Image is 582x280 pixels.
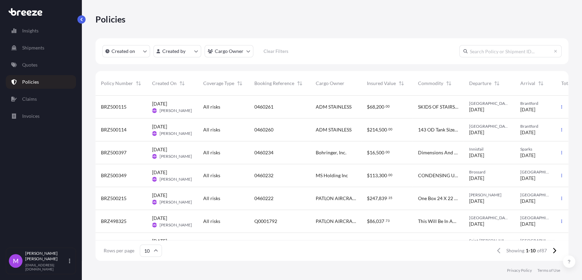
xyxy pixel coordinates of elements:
span: [PERSON_NAME] [160,108,192,113]
span: [GEOGRAPHIC_DATA] [469,101,509,106]
span: 35 [388,197,392,199]
span: [PERSON_NAME] [160,131,192,136]
span: MS Holding Inc [316,172,348,179]
span: [DATE] [469,106,484,113]
span: Coverage Type [203,80,234,87]
span: Rows per page [104,247,134,254]
span: [PERSON_NAME] [469,192,509,198]
p: Shipments [22,44,44,51]
span: MM [152,153,157,160]
span: BRZ500114 [101,126,126,133]
span: 0460232 [254,172,273,179]
span: One Box 24 X 22 X 22 Inches By 50 Lbs Ready To Ship [418,195,458,202]
span: 00 [386,105,390,108]
span: [GEOGRAPHIC_DATA] [520,169,550,175]
span: 500 [376,150,384,155]
span: All risks [203,103,220,110]
span: $ [367,173,370,178]
span: 200 [376,104,384,109]
span: , [378,127,379,132]
button: Sort [296,79,304,87]
span: [DATE] [469,129,484,136]
span: . [387,174,388,176]
span: ADM STAINLESS [316,103,352,110]
span: [PERSON_NAME] [160,154,192,159]
span: Policy Number [101,80,133,87]
p: Cargo Owner [215,48,243,55]
span: 300 [379,173,387,178]
span: BRZ500215 [101,195,126,202]
span: . [387,128,388,130]
span: Booking Reference [254,80,294,87]
span: Arrival [520,80,535,87]
span: 00 [388,174,392,176]
p: Created on [111,48,135,55]
span: $ [367,196,370,201]
span: M [13,257,19,264]
a: Policies [6,75,76,89]
span: All risks [203,195,220,202]
span: $ [367,127,370,132]
span: PATLON AIRCRAFT & INDUSTRIES LIMITED [316,195,356,202]
span: [DATE] [469,152,484,159]
button: createdOn Filter options [102,45,150,57]
span: [GEOGRAPHIC_DATA] [520,238,550,243]
span: BRZ500115 [101,103,126,110]
span: [PERSON_NAME] [160,199,192,205]
span: , [375,150,376,155]
span: , [375,219,376,224]
span: Commodity [418,80,443,87]
span: 113 [370,173,378,178]
span: Saint-[PERSON_NAME] [469,238,509,243]
span: 1-10 [526,247,536,254]
button: Sort [236,79,244,87]
span: [DATE] [520,152,535,159]
span: BRZ498325 [101,218,126,225]
span: , [375,104,376,109]
span: [DATE] [520,175,535,182]
span: 73 [386,220,390,222]
span: Cargo Owner [316,80,344,87]
span: MM [152,222,157,228]
span: MM [152,199,157,206]
span: MM [152,107,157,114]
span: , [378,173,379,178]
span: MM [152,176,157,183]
span: [DATE] [152,238,167,244]
span: [GEOGRAPHIC_DATA] [520,192,550,198]
span: [PERSON_NAME] [160,222,192,228]
span: [GEOGRAPHIC_DATA] [469,215,509,221]
span: CONDENSING UNIT HVAC SYSTEM [418,172,458,179]
span: 0460261 [254,103,273,110]
a: Privacy Policy [507,268,532,273]
a: Quotes [6,58,76,72]
span: [DATE] [152,215,167,222]
span: Brossard [469,169,509,175]
span: . [387,197,388,199]
a: Claims [6,92,76,106]
button: createdBy Filter options [153,45,201,57]
span: Innisfail [469,146,509,152]
p: [PERSON_NAME] [PERSON_NAME] [25,251,68,262]
a: Terms of Use [537,268,560,273]
span: [DATE] [152,192,167,199]
span: BRZ500397 [101,149,126,156]
span: [DATE] [469,175,484,182]
button: cargoOwner Filter options [205,45,253,57]
span: $ [367,219,370,224]
span: Brantford [520,124,550,129]
span: All risks [203,218,220,225]
a: Shipments [6,41,76,55]
button: Sort [493,79,501,87]
span: 0460222 [254,195,273,202]
span: Departure [469,80,491,87]
span: Total [561,80,572,87]
span: [DATE] [152,123,167,130]
span: 500 [379,127,387,132]
span: SKIDS OF STAIRS RAILS LANDINGS STRINGERS POSTS BOX HARDWARE [418,103,458,110]
span: [DATE] [520,221,535,227]
span: [GEOGRAPHIC_DATA] [469,124,509,129]
span: 86 [370,219,375,224]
